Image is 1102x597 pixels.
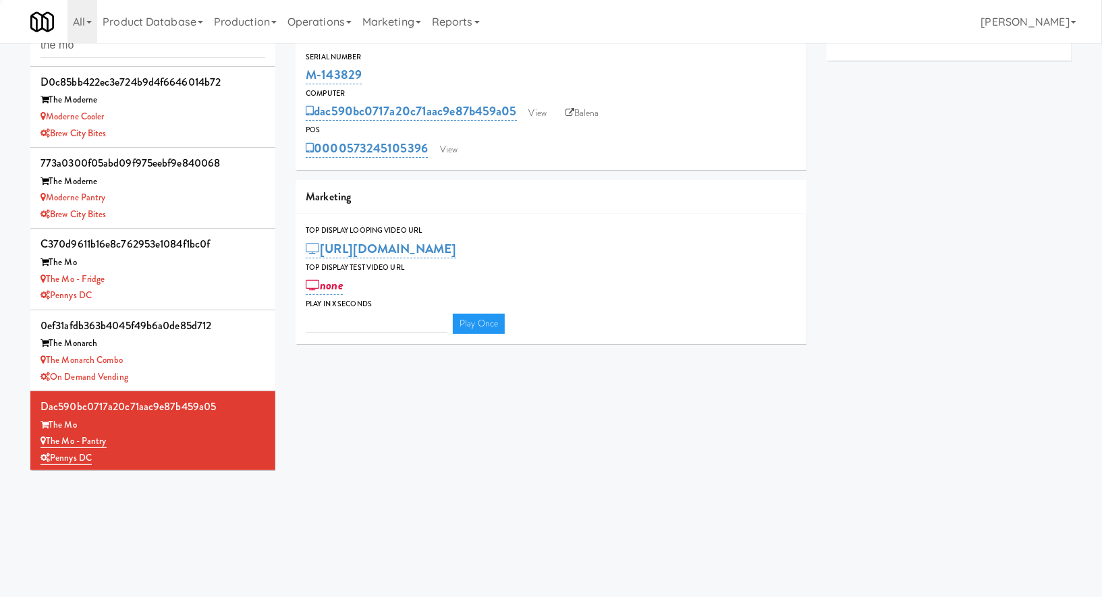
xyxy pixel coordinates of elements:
a: The Mo - Pantry [40,434,107,448]
a: View [433,140,464,160]
a: The Monarch Combo [40,353,123,366]
div: The Monarch [40,335,265,352]
a: [URL][DOMAIN_NAME] [306,239,456,258]
a: Pennys DC [40,289,92,302]
div: Serial Number [306,51,796,64]
span: Marketing [306,189,351,204]
li: c370d9611b16e8c762953e1084f1bc0fThe Mo The Mo - FridgePennys DC [30,229,275,310]
a: Pennys DC [40,451,92,465]
a: Brew City Bites [40,127,107,140]
a: Brew City Bites [40,208,107,221]
a: dac590bc0717a20c71aac9e87b459a05 [306,102,516,121]
a: Moderne Cooler [40,110,105,123]
a: On Demand Vending [40,370,128,383]
div: The Moderne [40,173,265,190]
li: 0ef31afdb363b4045f49b6a0de85d712The Monarch The Monarch ComboOn Demand Vending [30,310,275,391]
a: Moderne Pantry [40,191,106,204]
li: dac590bc0717a20c71aac9e87b459a05The Mo The Mo - PantryPennys DC [30,391,275,472]
a: none [306,276,343,295]
img: Micromart [30,10,54,34]
a: View [522,103,553,123]
div: d0c85bb422ec3e724b9d4f6646014b72 [40,72,265,92]
div: Top Display Test Video Url [306,261,796,275]
a: Balena [559,103,606,123]
div: 0ef31afdb363b4045f49b6a0de85d712 [40,316,265,336]
div: dac590bc0717a20c71aac9e87b459a05 [40,397,265,417]
li: d0c85bb422ec3e724b9d4f6646014b72The Moderne Moderne CoolerBrew City Bites [30,67,275,148]
li: 773a0300f05abd09f975eebf9e840068The Moderne Moderne PantryBrew City Bites [30,148,275,229]
a: M-143829 [306,65,362,84]
div: Computer [306,87,796,101]
div: c370d9611b16e8c762953e1084f1bc0f [40,234,265,254]
a: The Mo - Fridge [40,273,105,285]
div: 773a0300f05abd09f975eebf9e840068 [40,153,265,173]
div: Play in X seconds [306,297,796,311]
div: The Moderne [40,92,265,109]
a: Play Once [453,314,505,334]
div: The Mo [40,254,265,271]
a: 0000573245105396 [306,139,428,158]
input: Search cabinets [40,33,265,58]
div: Top Display Looping Video Url [306,224,796,237]
div: The Mo [40,417,265,434]
div: POS [306,123,796,137]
